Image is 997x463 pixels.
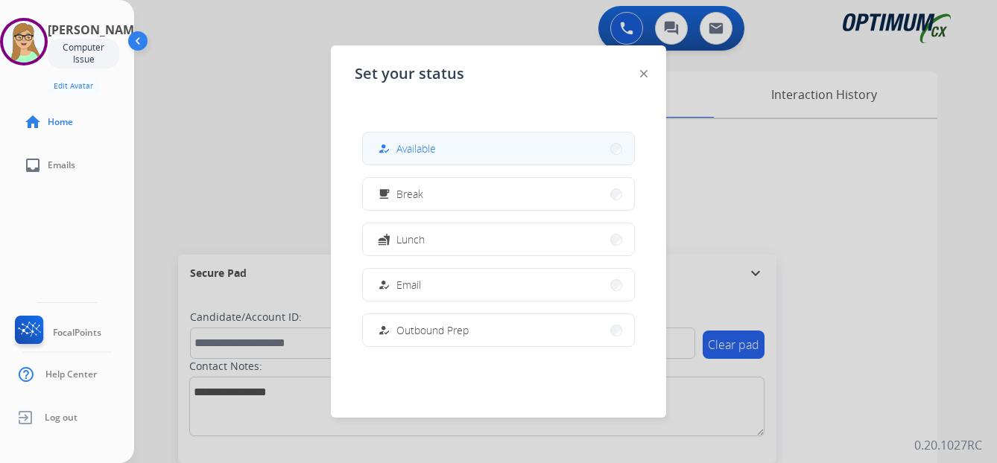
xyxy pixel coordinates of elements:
[24,113,42,131] mat-icon: home
[396,141,436,156] span: Available
[396,231,425,247] span: Lunch
[378,324,390,336] mat-icon: how_to_reg
[3,21,45,63] img: avatar
[378,278,390,291] mat-icon: how_to_reg
[640,70,648,77] img: close-button
[914,436,982,454] p: 0.20.1027RC
[363,223,634,255] button: Lunch
[396,186,423,202] span: Break
[24,156,42,174] mat-icon: inbox
[378,233,390,246] mat-icon: fastfood
[48,159,75,171] span: Emails
[53,327,101,339] span: FocalPoints
[396,277,421,293] span: Email
[363,314,634,346] button: Outbound Prep
[355,63,464,84] span: Set your status
[378,142,390,155] mat-icon: how_to_reg
[48,21,145,39] h3: [PERSON_NAME]
[48,77,99,95] button: Edit Avatar
[363,178,634,210] button: Break
[45,412,77,424] span: Log out
[363,269,634,301] button: Email
[48,39,119,68] div: Computer Issue
[12,316,101,350] a: FocalPoints
[378,188,390,200] mat-icon: free_breakfast
[363,132,634,165] button: Available
[48,116,73,128] span: Home
[45,368,97,380] span: Help Center
[396,322,469,338] span: Outbound Prep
